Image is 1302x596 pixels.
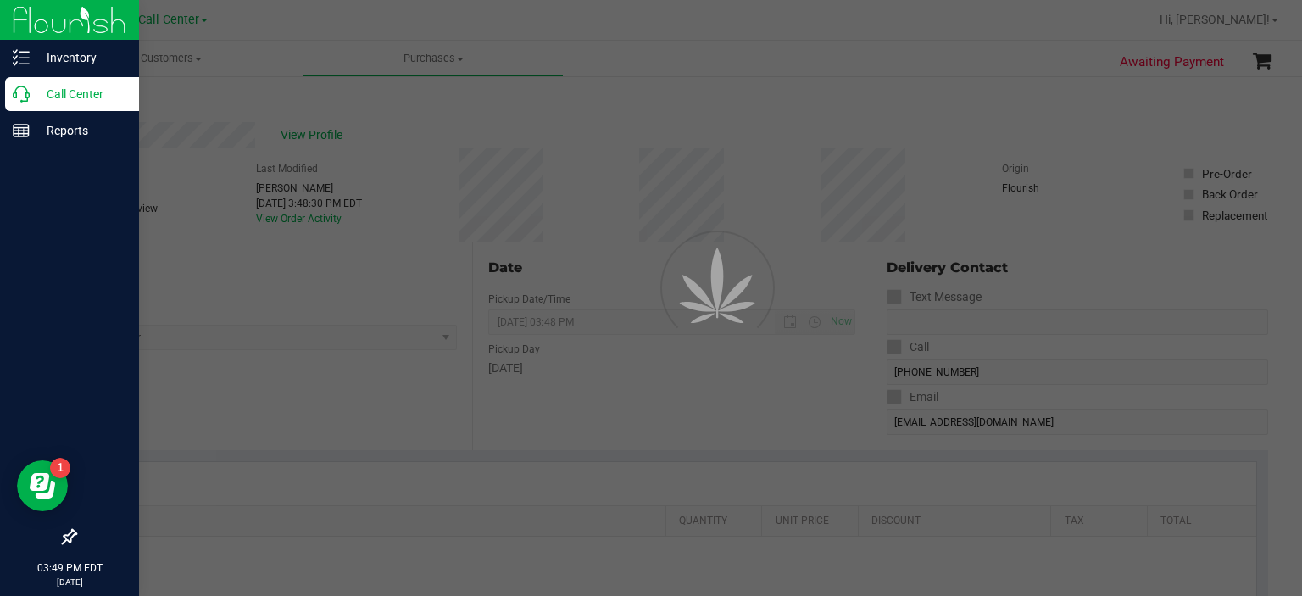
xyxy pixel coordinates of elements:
[30,84,131,104] p: Call Center
[13,49,30,66] inline-svg: Inventory
[50,458,70,478] iframe: Resource center unread badge
[17,460,68,511] iframe: Resource center
[13,122,30,139] inline-svg: Reports
[13,86,30,103] inline-svg: Call Center
[8,576,131,588] p: [DATE]
[30,47,131,68] p: Inventory
[30,120,131,141] p: Reports
[8,560,131,576] p: 03:49 PM EDT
